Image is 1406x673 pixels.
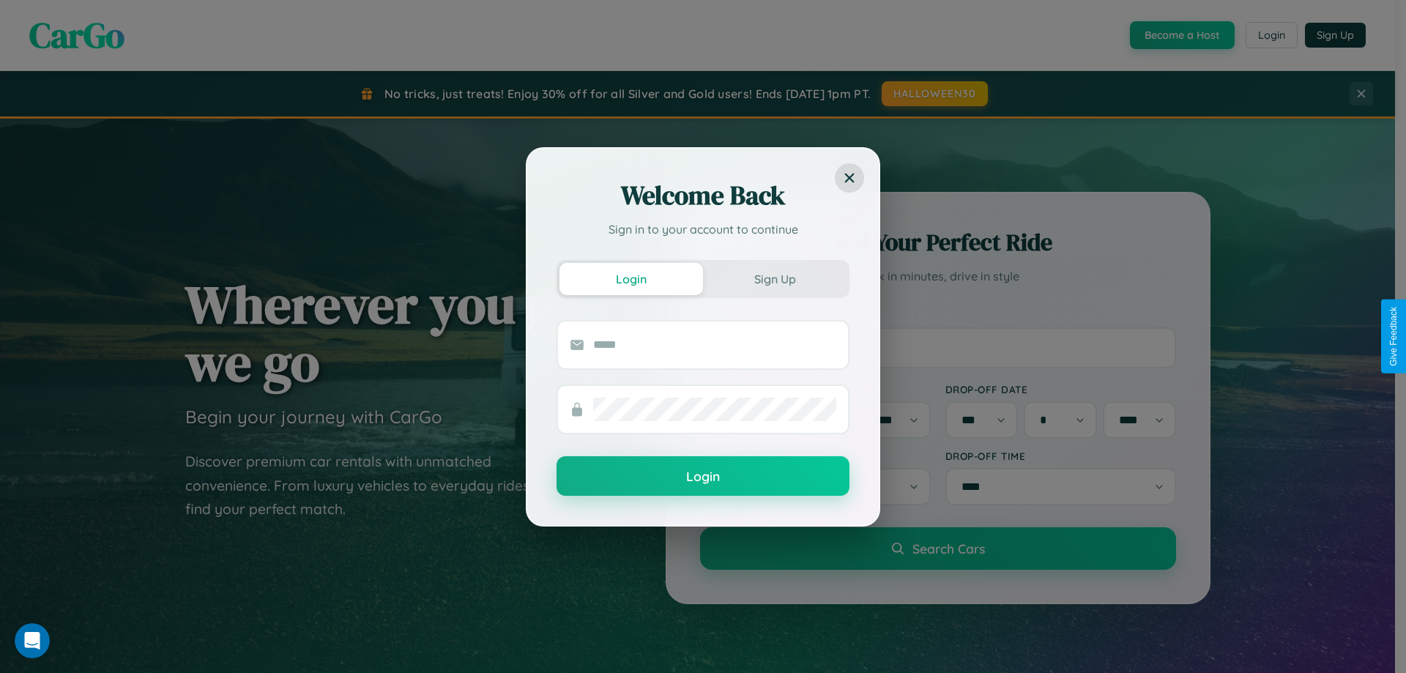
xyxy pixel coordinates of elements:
[703,263,847,295] button: Sign Up
[15,623,50,658] iframe: Intercom live chat
[557,178,849,213] h2: Welcome Back
[557,220,849,238] p: Sign in to your account to continue
[1388,307,1399,366] div: Give Feedback
[559,263,703,295] button: Login
[557,456,849,496] button: Login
